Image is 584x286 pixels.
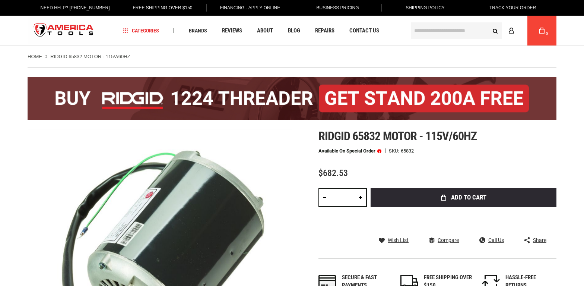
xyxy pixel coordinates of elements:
[406,5,445,10] span: Shipping Policy
[315,28,334,34] span: Repairs
[488,238,504,243] span: Call Us
[288,28,300,34] span: Blog
[371,188,556,207] button: Add to Cart
[346,26,383,36] a: Contact Us
[318,129,477,143] span: Ridgid 65832 motor - 115v/60hz
[120,26,162,36] a: Categories
[257,28,273,34] span: About
[285,26,304,36] a: Blog
[312,26,338,36] a: Repairs
[189,28,207,33] span: Brands
[401,148,414,153] div: 65832
[222,28,242,34] span: Reviews
[451,194,486,201] span: Add to Cart
[50,54,130,59] strong: RIDGID 65832 MOTOR - 115V/60HZ
[388,238,409,243] span: Wish List
[123,28,159,33] span: Categories
[318,148,381,154] p: Available on Special Order
[429,237,459,243] a: Compare
[28,17,100,45] a: store logo
[369,209,558,231] iframe: Secure express checkout frame
[349,28,379,34] span: Contact Us
[488,23,502,38] button: Search
[185,26,210,36] a: Brands
[533,238,546,243] span: Share
[546,32,548,36] span: 0
[219,26,245,36] a: Reviews
[438,238,459,243] span: Compare
[28,53,42,60] a: Home
[535,16,549,45] a: 0
[254,26,276,36] a: About
[28,17,100,45] img: America Tools
[379,237,409,243] a: Wish List
[479,237,504,243] a: Call Us
[389,148,401,153] strong: SKU
[28,77,556,120] img: BOGO: Buy the RIDGID® 1224 Threader (26092), get the 92467 200A Stand FREE!
[318,168,348,178] span: $682.53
